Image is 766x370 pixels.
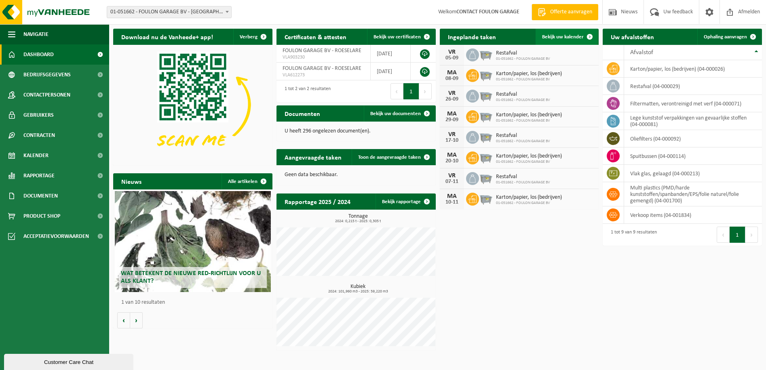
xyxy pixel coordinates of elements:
[496,174,550,180] span: Restafval
[479,171,493,185] img: WB-2500-GAL-GY-01
[496,201,562,206] span: 01-051662 - FOULON GARAGE BV
[624,165,762,182] td: vlak glas, gelaagd (04-000213)
[23,226,89,246] span: Acceptatievoorwaarden
[23,65,71,85] span: Bedrijfsgegevens
[496,50,550,57] span: Restafval
[624,112,762,130] td: lege kunststof verpakkingen van gevaarlijke stoffen (04-000081)
[276,193,359,209] h2: Rapportage 2025 / 2024
[496,118,562,123] span: 01-051662 - FOULON GARAGE BV
[358,155,421,160] span: Toon de aangevraagde taken
[23,125,55,145] span: Contracten
[496,139,550,144] span: 01-051662 - FOULON GARAGE BV
[496,153,562,160] span: Karton/papier, los (bedrijven)
[496,160,562,164] span: 01-051662 - FOULON GARAGE BV
[376,193,435,210] a: Bekijk rapportage
[479,88,493,102] img: WB-2500-GAL-GY-01
[370,111,421,116] span: Bekijk uw documenten
[496,98,550,103] span: 01-051662 - FOULON GARAGE BV
[419,83,432,99] button: Next
[23,105,54,125] span: Gebruikers
[630,49,653,56] span: Afvalstof
[444,172,460,179] div: VR
[4,352,135,370] iframe: chat widget
[444,76,460,82] div: 08-09
[281,219,436,223] span: 2024: 0,215 t - 2025: 0,305 t
[113,45,272,164] img: Download de VHEPlus App
[283,65,361,71] span: FOULON GARAGE BV - ROESELARE
[444,90,460,97] div: VR
[444,200,460,205] div: 10-11
[444,49,460,55] div: VR
[496,132,550,139] span: Restafval
[496,180,550,185] span: 01-051662 - FOULON GARAGE BV
[281,290,436,294] span: 2024: 101,960 m3 - 2025: 59,220 m3
[371,63,411,80] td: [DATE]
[113,173,150,189] h2: Nieuws
[479,109,493,123] img: WB-2500-GAL-GY-01
[444,138,460,143] div: 17-10
[281,214,436,223] h3: Tonnage
[542,34,584,40] span: Bekijk uw kalender
[233,29,272,45] button: Verberg
[479,47,493,61] img: WB-2500-GAL-GY-01
[364,105,435,122] a: Bekijk uw documenten
[479,130,493,143] img: WB-2500-GAL-GY-01
[496,112,562,118] span: Karton/papier, los (bedrijven)
[624,78,762,95] td: restafval (04-000029)
[352,149,435,165] a: Toon de aangevraagde taken
[367,29,435,45] a: Bekijk uw certificaten
[697,29,761,45] a: Ophaling aanvragen
[479,191,493,205] img: WB-2500-GAL-GY-01
[496,71,562,77] span: Karton/papier, los (bedrijven)
[536,29,598,45] a: Bekijk uw kalender
[496,77,562,82] span: 01-051662 - FOULON GARAGE BV
[496,57,550,61] span: 01-051662 - FOULON GARAGE BV
[717,227,730,243] button: Previous
[113,29,221,44] h2: Download nu de Vanheede+ app!
[276,149,350,165] h2: Aangevraagde taken
[285,128,428,134] p: U heeft 296 ongelezen document(en).
[456,9,519,15] strong: CONTACT FOULON GARAGE
[624,206,762,224] td: verkoop items (04-001834)
[117,312,130,328] button: Vorige
[444,97,460,102] div: 26-09
[107,6,232,18] span: 01-051662 - FOULON GARAGE BV - ROESELARE
[285,172,428,178] p: Geen data beschikbaar.
[496,91,550,98] span: Restafval
[444,117,460,123] div: 29-09
[444,111,460,117] div: MA
[532,4,598,20] a: Offerte aanvragen
[390,83,403,99] button: Previous
[624,182,762,206] td: multi plastics (PMD/harde kunststoffen/spanbanden/EPS/folie naturel/folie gemengd) (04-001700)
[281,82,331,100] div: 1 tot 2 van 2 resultaten
[371,45,411,63] td: [DATE]
[624,147,762,165] td: spuitbussen (04-000114)
[23,186,58,206] span: Documenten
[23,44,54,65] span: Dashboard
[704,34,747,40] span: Ophaling aanvragen
[283,54,364,61] span: VLA903230
[121,300,268,305] p: 1 van 10 resultaten
[444,55,460,61] div: 05-09
[624,130,762,147] td: oliefilters (04-000092)
[23,85,70,105] span: Contactpersonen
[548,8,594,16] span: Offerte aanvragen
[23,145,49,166] span: Kalender
[479,150,493,164] img: WB-2500-GAL-GY-01
[23,206,60,226] span: Product Shop
[23,24,49,44] span: Navigatie
[603,29,662,44] h2: Uw afvalstoffen
[444,158,460,164] div: 20-10
[745,227,758,243] button: Next
[283,72,364,78] span: VLA612273
[444,69,460,76] div: MA
[479,68,493,82] img: WB-2500-GAL-GY-01
[281,284,436,294] h3: Kubiek
[240,34,257,40] span: Verberg
[115,191,271,292] a: Wat betekent de nieuwe RED-richtlijn voor u als klant?
[444,193,460,200] div: MA
[440,29,504,44] h2: Ingeplande taken
[23,166,55,186] span: Rapportage
[444,152,460,158] div: MA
